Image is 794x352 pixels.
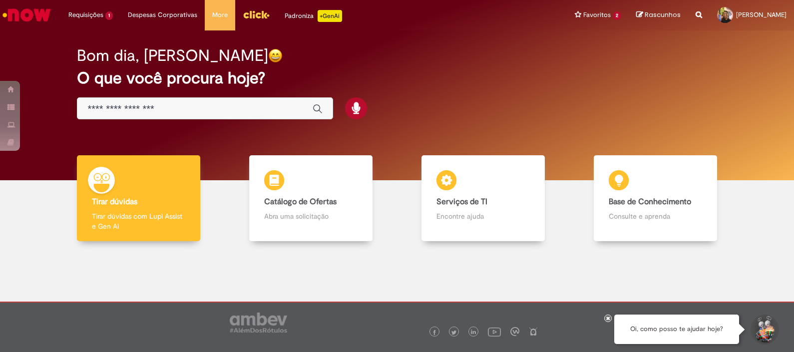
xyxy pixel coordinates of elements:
[510,327,519,336] img: logo_footer_workplace.png
[636,10,681,20] a: Rascunhos
[264,211,358,221] p: Abra uma solicitação
[1,5,52,25] img: ServiceNow
[432,330,437,335] img: logo_footer_facebook.png
[264,197,337,207] b: Catálogo de Ofertas
[471,330,476,336] img: logo_footer_linkedin.png
[243,7,270,22] img: click_logo_yellow_360x200.png
[569,155,742,242] a: Base de Conhecimento Consulte e aprenda
[451,330,456,335] img: logo_footer_twitter.png
[230,313,287,333] img: logo_footer_ambev_rotulo_gray.png
[736,10,787,19] span: [PERSON_NAME]
[436,197,487,207] b: Serviços de TI
[609,211,702,221] p: Consulte e aprenda
[92,211,185,231] p: Tirar dúvidas com Lupi Assist e Gen Ai
[318,10,342,22] p: +GenAi
[614,315,739,344] div: Oi, como posso te ajudar hoje?
[105,11,113,20] span: 1
[225,155,397,242] a: Catálogo de Ofertas Abra uma solicitação
[609,197,691,207] b: Base de Conhecimento
[212,10,228,20] span: More
[645,10,681,19] span: Rascunhos
[68,10,103,20] span: Requisições
[77,47,268,64] h2: Bom dia, [PERSON_NAME]
[397,155,569,242] a: Serviços de TI Encontre ajuda
[92,197,137,207] b: Tirar dúvidas
[128,10,197,20] span: Despesas Corporativas
[749,315,779,345] button: Iniciar Conversa de Suporte
[488,325,501,338] img: logo_footer_youtube.png
[77,69,717,87] h2: O que você procura hoje?
[52,155,225,242] a: Tirar dúvidas Tirar dúvidas com Lupi Assist e Gen Ai
[583,10,611,20] span: Favoritos
[529,327,538,336] img: logo_footer_naosei.png
[613,11,621,20] span: 2
[436,211,530,221] p: Encontre ajuda
[285,10,342,22] div: Padroniza
[268,48,283,63] img: happy-face.png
